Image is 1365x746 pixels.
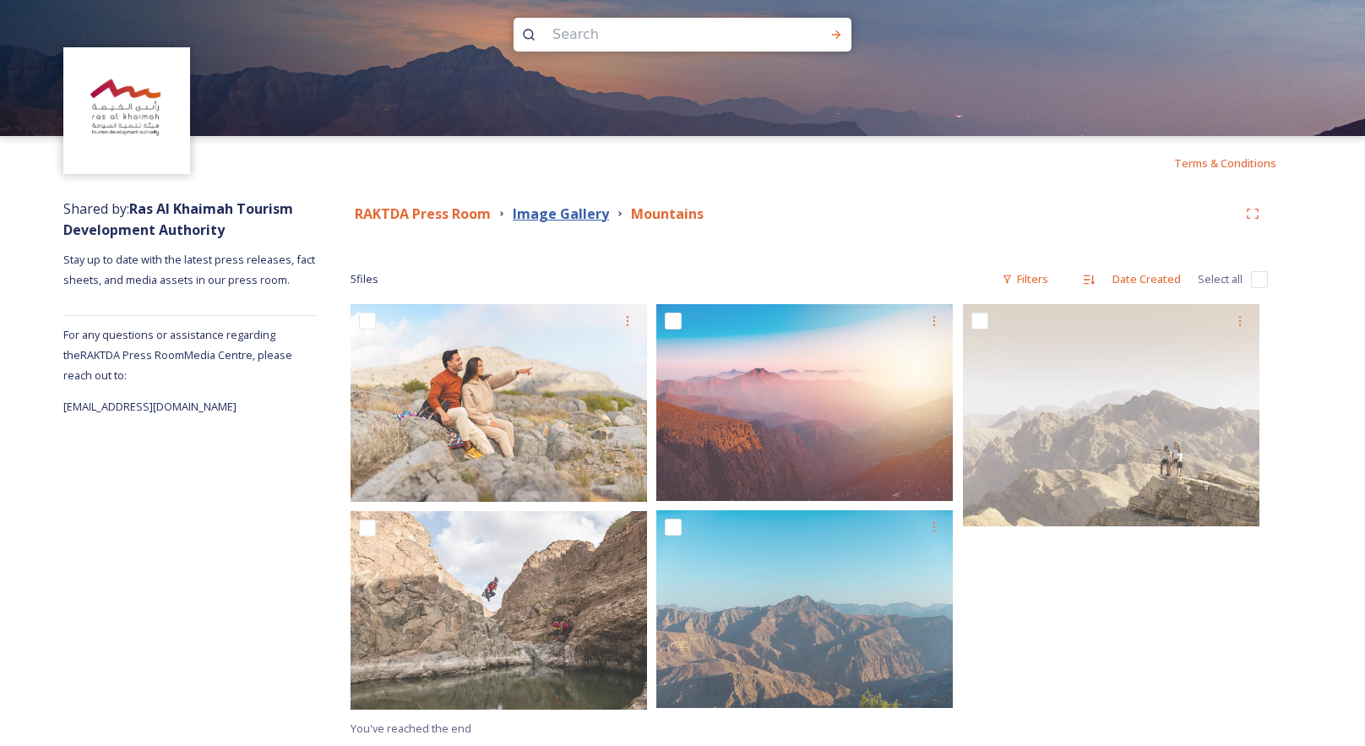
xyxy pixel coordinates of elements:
[63,327,292,383] span: For any questions or assistance regarding the RAKTDA Press Room Media Centre, please reach out to:
[656,304,953,501] img: Jebel Jais Ras Al Khaimah_UAE.jpg
[1174,153,1302,173] a: Terms & Conditions
[963,304,1259,526] img: RAK Mountain Trekking.jpg
[1104,263,1189,296] div: Date Created
[993,263,1057,296] div: Filters
[351,721,471,736] span: You've reached the end
[351,304,647,502] img: Couple on Jebel Jais Mountain .jpg
[351,511,647,709] img: Wadi Shawka Ras Al Khaimah UAE.jpg
[513,204,609,223] strong: Image Gallery
[66,50,188,172] img: Logo_RAKTDA_RGB-01.png
[63,252,318,287] span: Stay up to date with the latest press releases, fact sheets, and media assets in our press room.
[355,204,491,223] strong: RAKTDA Press Room
[63,199,293,239] strong: Ras Al Khaimah Tourism Development Authority
[656,510,953,708] img: KM - Jebel Jais-4.jpg
[544,16,775,53] input: Search
[1174,155,1276,171] span: Terms & Conditions
[63,399,237,414] span: [EMAIL_ADDRESS][DOMAIN_NAME]
[63,199,293,239] span: Shared by:
[351,271,378,287] span: 5 file s
[1198,271,1243,287] span: Select all
[631,204,704,223] strong: Mountains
